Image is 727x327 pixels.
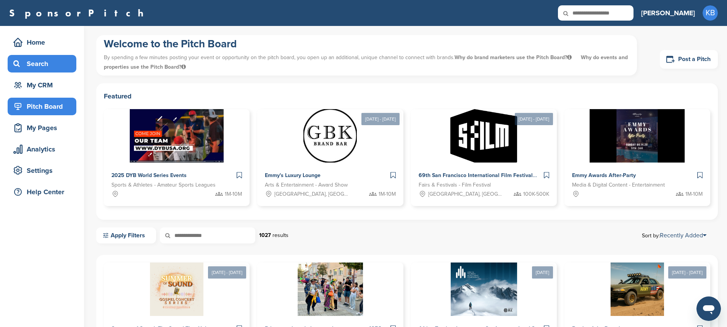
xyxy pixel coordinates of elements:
[450,109,517,163] img: Sponsorpitch &
[641,8,695,18] h3: [PERSON_NAME]
[265,172,321,179] span: Emmy's Luxury Lounge
[8,119,76,137] a: My Pages
[455,54,573,61] span: Why do brand marketers use the Pitch Board?
[11,164,76,177] div: Settings
[685,190,703,198] span: 1M-10M
[564,109,710,206] a: Sponsorpitch & Emmy Awards After-Party Media & Digital Content - Entertainment 1M-10M
[451,263,517,316] img: Sponsorpitch &
[668,266,706,279] div: [DATE] - [DATE]
[111,181,216,189] span: Sports & Athletes - Amateur Sports Leagues
[11,35,76,49] div: Home
[150,263,203,316] img: Sponsorpitch &
[660,50,718,69] a: Post a Pitch
[590,109,685,163] img: Sponsorpitch &
[361,113,400,125] div: [DATE] - [DATE]
[642,232,706,238] span: Sort by:
[515,113,553,125] div: [DATE] - [DATE]
[272,232,289,238] span: results
[11,100,76,113] div: Pitch Board
[703,5,718,21] span: KB
[8,140,76,158] a: Analytics
[257,97,403,206] a: [DATE] - [DATE] Sponsorpitch & Emmy's Luxury Lounge Arts & Entertainment - Award Show [GEOGRAPHIC...
[265,181,348,189] span: Arts & Entertainment - Award Show
[532,266,553,279] div: [DATE]
[8,34,76,51] a: Home
[111,172,187,179] span: 2025 DYB World Series Events
[130,109,224,163] img: Sponsorpitch &
[8,162,76,179] a: Settings
[104,37,629,51] h1: Welcome to the Pitch Board
[419,172,533,179] span: 69th San Francisco International Film Festival
[11,121,76,135] div: My Pages
[104,91,710,101] h2: Featured
[9,8,148,18] a: SponsorPitch
[523,190,549,198] span: 100K-500K
[379,190,396,198] span: 1M-10M
[8,183,76,201] a: Help Center
[419,181,491,189] span: Fairs & Festivals - Film Festival
[411,97,557,206] a: [DATE] - [DATE] Sponsorpitch & 69th San Francisco International Film Festival Fairs & Festivals -...
[428,190,503,198] span: [GEOGRAPHIC_DATA], [GEOGRAPHIC_DATA]
[11,57,76,71] div: Search
[572,172,636,179] span: Emmy Awards After-Party
[11,185,76,199] div: Help Center
[104,51,629,74] p: By spending a few minutes posting your event or opportunity on the pitch board, you open up an ad...
[660,232,706,239] a: Recently Added
[225,190,242,198] span: 1M-10M
[572,181,665,189] span: Media & Digital Content - Entertainment
[104,109,250,206] a: Sponsorpitch & 2025 DYB World Series Events Sports & Athletes - Amateur Sports Leagues 1M-10M
[11,78,76,92] div: My CRM
[11,142,76,156] div: Analytics
[8,55,76,72] a: Search
[696,296,721,321] iframe: Button to launch messaging window
[8,76,76,94] a: My CRM
[8,98,76,115] a: Pitch Board
[611,263,664,316] img: Sponsorpitch &
[303,109,357,163] img: Sponsorpitch &
[259,232,271,238] strong: 1027
[96,227,156,243] a: Apply Filters
[641,5,695,21] a: [PERSON_NAME]
[274,190,350,198] span: [GEOGRAPHIC_DATA], [GEOGRAPHIC_DATA]
[208,266,246,279] div: [DATE] - [DATE]
[298,263,363,316] img: Sponsorpitch &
